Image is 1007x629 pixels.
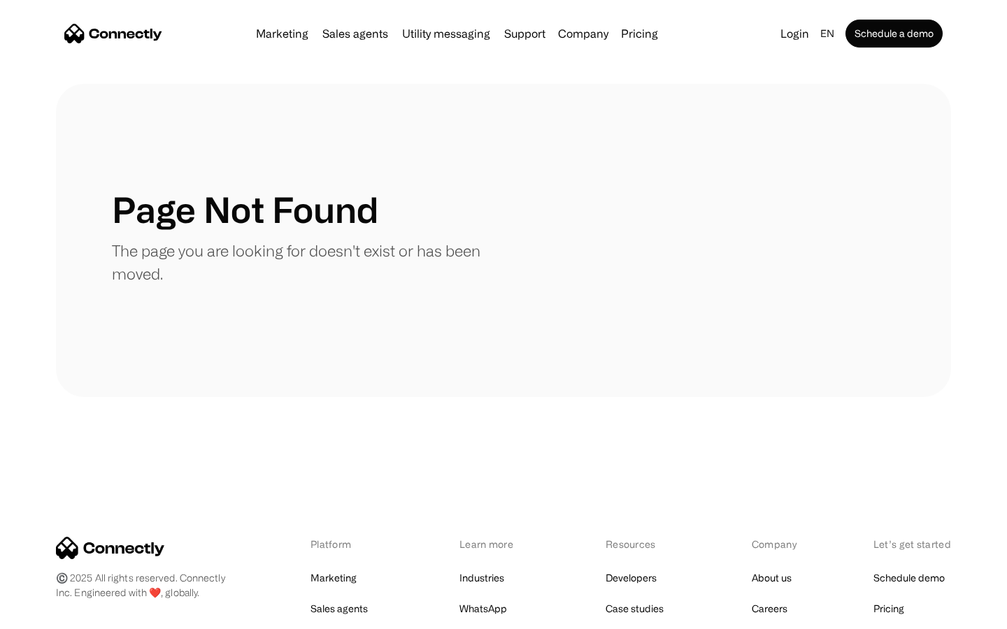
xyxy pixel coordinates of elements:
[554,24,613,43] div: Company
[112,239,503,285] p: The page you are looking for doesn't exist or has been moved.
[459,599,507,619] a: WhatsApp
[310,537,387,551] div: Platform
[310,599,368,619] a: Sales agents
[397,28,496,39] a: Utility messaging
[752,599,787,619] a: Careers
[615,28,664,39] a: Pricing
[845,20,943,48] a: Schedule a demo
[317,28,394,39] a: Sales agents
[112,189,378,231] h1: Page Not Found
[558,24,608,43] div: Company
[752,537,801,551] div: Company
[310,568,357,588] a: Marketing
[606,537,679,551] div: Resources
[14,603,84,624] aside: Language selected: English
[775,24,815,43] a: Login
[752,568,792,588] a: About us
[64,23,162,44] a: home
[820,24,834,43] div: en
[873,537,951,551] div: Let’s get started
[250,28,314,39] a: Marketing
[28,605,84,624] ul: Language list
[606,599,664,619] a: Case studies
[499,28,551,39] a: Support
[873,599,904,619] a: Pricing
[815,24,843,43] div: en
[459,537,533,551] div: Learn more
[459,568,504,588] a: Industries
[606,568,657,588] a: Developers
[873,568,945,588] a: Schedule demo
